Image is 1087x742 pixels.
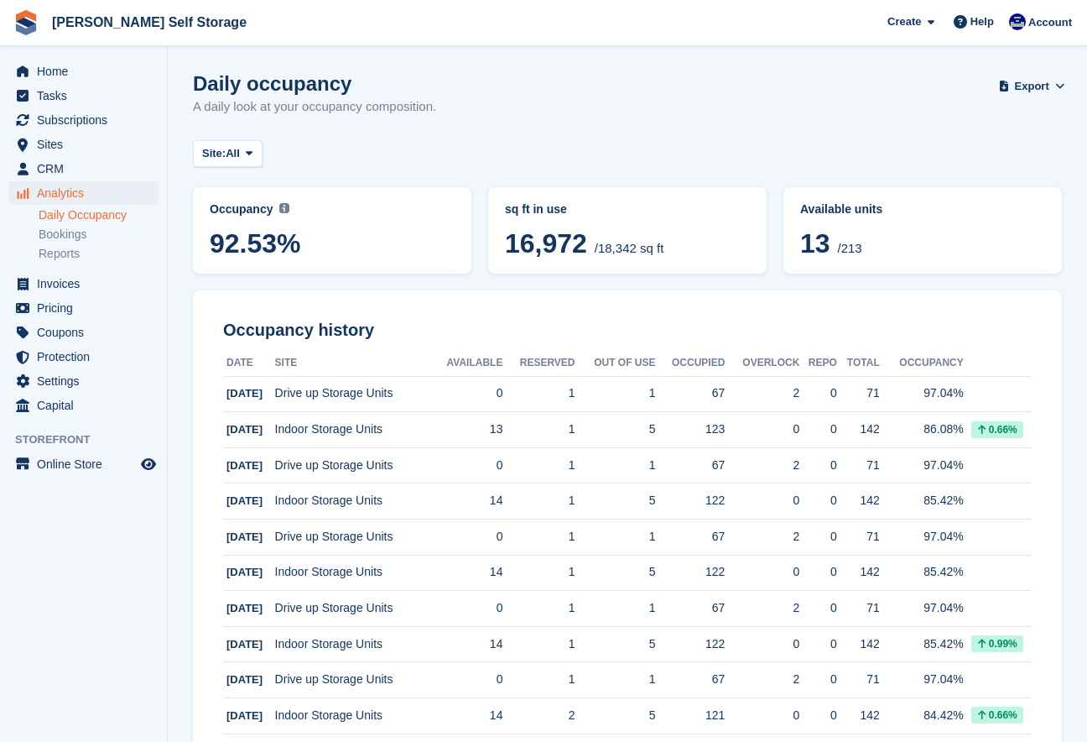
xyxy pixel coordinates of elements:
[656,492,726,509] div: 122
[13,10,39,35] img: stora-icon-8386f47178a22dfd0bd8f6a31ec36ba5ce8667c1dd55bd0f319d3a0aa187defe.svg
[502,626,575,662] td: 1
[799,635,837,653] div: 0
[37,157,138,180] span: CRM
[575,555,656,591] td: 5
[656,350,726,377] th: Occupied
[8,181,159,205] a: menu
[725,350,799,377] th: Overlock
[880,412,964,448] td: 86.08%
[656,671,726,688] div: 67
[37,321,138,344] span: Coupons
[226,673,263,686] span: [DATE]
[800,201,1045,218] abbr: Current percentage of units occupied or overlocked
[837,662,880,698] td: 71
[575,483,656,520] td: 5
[725,563,799,581] div: 0
[193,140,263,168] button: Site: All
[8,452,159,476] a: menu
[275,447,429,483] td: Drive up Storage Units
[429,350,503,377] th: Available
[275,591,429,627] td: Drive up Storage Units
[202,145,226,162] span: Site:
[799,457,837,474] div: 0
[502,376,575,412] td: 1
[837,520,880,556] td: 71
[656,635,726,653] div: 122
[880,626,964,662] td: 85.42%
[37,181,138,205] span: Analytics
[8,84,159,107] a: menu
[837,626,880,662] td: 142
[226,145,240,162] span: All
[193,97,436,117] p: A daily look at your occupancy composition.
[502,350,575,377] th: Reserved
[799,599,837,617] div: 0
[8,369,159,393] a: menu
[837,241,861,255] span: /213
[505,201,750,218] abbr: Current breakdown of %{unit} occupied
[37,84,138,107] span: Tasks
[971,707,1023,724] div: 0.66%
[429,626,503,662] td: 14
[1028,14,1072,31] span: Account
[138,454,159,474] a: Preview store
[39,227,159,243] a: Bookings
[37,296,138,320] span: Pricing
[800,202,882,216] span: Available units
[37,133,138,156] span: Sites
[210,201,455,218] abbr: Current percentage of sq ft occupied
[15,431,167,448] span: Storefront
[1001,72,1062,100] button: Export
[656,599,726,617] div: 67
[279,203,289,213] img: icon-info-grey-7440780725fd019a000dd9b08b2336e03edf1995a4989e88bcd33f0948082b44.svg
[656,707,726,724] div: 121
[226,423,263,436] span: [DATE]
[799,671,837,688] div: 0
[971,421,1023,438] div: 0.66%
[656,563,726,581] div: 122
[275,520,429,556] td: Drive up Storage Units
[193,72,436,95] h1: Daily occupancy
[575,662,656,698] td: 1
[970,13,994,30] span: Help
[799,384,837,402] div: 0
[837,483,880,520] td: 142
[575,350,656,377] th: Out of Use
[226,459,263,472] span: [DATE]
[502,698,575,734] td: 2
[275,376,429,412] td: Drive up Storage Units
[502,447,575,483] td: 1
[37,272,138,295] span: Invoices
[223,321,1032,340] h2: Occupancy history
[971,635,1023,652] div: 0.99%
[799,492,837,509] div: 0
[880,376,964,412] td: 97.04%
[837,376,880,412] td: 71
[502,662,575,698] td: 1
[37,108,138,132] span: Subscriptions
[725,671,799,688] div: 2
[575,376,656,412] td: 1
[799,350,837,377] th: Repo
[8,133,159,156] a: menu
[656,421,726,438] div: 123
[429,520,503,556] td: 0
[8,108,159,132] a: menu
[226,709,263,722] span: [DATE]
[8,272,159,295] a: menu
[799,421,837,438] div: 0
[226,566,263,578] span: [DATE]
[837,350,880,377] th: Total
[502,591,575,627] td: 1
[8,296,159,320] a: menu
[226,530,263,543] span: [DATE]
[429,376,503,412] td: 0
[429,412,503,448] td: 13
[880,520,964,556] td: 97.04%
[45,8,253,36] a: [PERSON_NAME] Self Storage
[575,698,656,734] td: 5
[880,555,964,591] td: 85.42%
[725,457,799,474] div: 2
[837,447,880,483] td: 71
[799,563,837,581] div: 0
